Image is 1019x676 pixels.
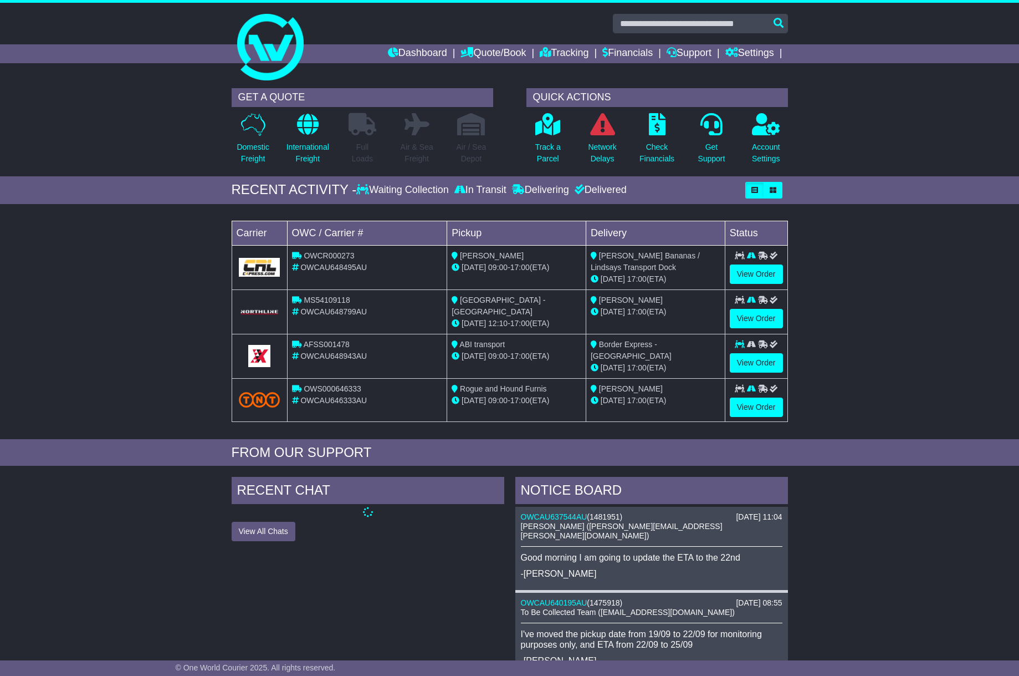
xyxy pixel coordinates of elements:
[601,396,625,405] span: [DATE]
[304,384,361,393] span: OWS000646333
[452,318,581,329] div: - (ETA)
[232,221,287,245] td: Carrier
[730,353,783,373] a: View Order
[736,512,782,522] div: [DATE] 11:04
[521,568,782,579] p: -[PERSON_NAME]
[736,598,782,608] div: [DATE] 08:55
[462,319,486,328] span: [DATE]
[452,184,509,196] div: In Transit
[304,340,350,349] span: AFSS001478
[586,221,725,245] td: Delivery
[452,395,581,406] div: - (ETA)
[601,275,625,283] span: [DATE]
[462,352,486,360] span: [DATE]
[591,306,720,318] div: (ETA)
[452,350,581,362] div: - (ETA)
[639,141,674,165] p: Check Financials
[627,363,647,372] span: 17:00
[232,88,493,107] div: GET A QUOTE
[300,307,367,316] span: OWCAU648799AU
[730,309,783,328] a: View Order
[488,263,508,272] span: 09:00
[667,44,711,63] a: Support
[599,296,663,304] span: [PERSON_NAME]
[752,141,780,165] p: Account Settings
[510,319,530,328] span: 17:00
[521,512,587,521] a: OWCAU637544AU
[591,362,720,374] div: (ETA)
[587,113,617,171] a: NetworkDelays
[447,221,586,245] td: Pickup
[509,184,572,196] div: Delivering
[510,352,530,360] span: 17:00
[232,445,788,461] div: FROM OUR SUPPORT
[488,319,508,328] span: 12:10
[452,296,545,316] span: [GEOGRAPHIC_DATA] - [GEOGRAPHIC_DATA]
[239,392,280,407] img: TNT_Domestic.png
[488,396,508,405] span: 09:00
[725,221,787,245] td: Status
[540,44,588,63] a: Tracking
[627,307,647,316] span: 17:00
[232,182,357,198] div: RECENT ACTIVITY -
[287,221,447,245] td: OWC / Carrier #
[236,113,269,171] a: DomesticFreight
[526,88,788,107] div: QUICK ACTIONS
[488,352,508,360] span: 09:00
[459,340,505,349] span: ABI transport
[300,396,367,405] span: OWCAU646333AU
[515,477,788,507] div: NOTICE BOARD
[535,141,561,165] p: Track a Parcel
[388,44,447,63] a: Dashboard
[730,265,783,284] a: View Order
[627,275,647,283] span: 17:00
[535,113,561,171] a: Track aParcel
[591,340,672,360] span: Border Express - [GEOGRAPHIC_DATA]
[590,512,620,521] span: 1481951
[590,598,620,607] span: 1475918
[304,251,354,260] span: OWCR000273
[697,113,725,171] a: GetSupport
[460,384,546,393] span: Rogue and Hound Furnis
[232,477,504,507] div: RECENT CHAT
[730,398,783,417] a: View Order
[401,141,433,165] p: Air & Sea Freight
[462,263,486,272] span: [DATE]
[462,396,486,405] span: [DATE]
[239,309,280,316] img: GetCarrierServiceLogo
[300,263,367,272] span: OWCAU648495AU
[457,141,487,165] p: Air / Sea Depot
[286,141,329,165] p: International Freight
[751,113,781,171] a: AccountSettings
[521,598,782,608] div: ( )
[602,44,653,63] a: Financials
[452,262,581,273] div: - (ETA)
[591,273,720,285] div: (ETA)
[725,44,774,63] a: Settings
[521,552,782,563] p: Good morning I am going to update the ETA to the 22nd
[521,629,782,650] p: I've moved the pickup date from 19/09 to 22/09 for monitoring purposes only, and ETA from 22/09 t...
[601,307,625,316] span: [DATE]
[572,184,627,196] div: Delivered
[460,44,526,63] a: Quote/Book
[286,113,330,171] a: InternationalFreight
[239,258,280,277] img: GetCarrierServiceLogo
[356,184,451,196] div: Waiting Collection
[521,512,782,522] div: ( )
[591,251,700,272] span: [PERSON_NAME] Bananas / Lindsays Transport Dock
[460,251,524,260] span: [PERSON_NAME]
[601,363,625,372] span: [DATE]
[599,384,663,393] span: [PERSON_NAME]
[521,598,587,607] a: OWCAU640195AU
[300,352,367,360] span: OWCAU648943AU
[639,113,675,171] a: CheckFinancials
[237,141,269,165] p: Domestic Freight
[510,396,530,405] span: 17:00
[698,141,725,165] p: Get Support
[510,263,530,272] span: 17:00
[521,608,735,617] span: To Be Collected Team ([EMAIL_ADDRESS][DOMAIN_NAME])
[232,522,295,541] button: View All Chats
[588,141,616,165] p: Network Delays
[627,396,647,405] span: 17:00
[521,655,782,666] p: -[PERSON_NAME]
